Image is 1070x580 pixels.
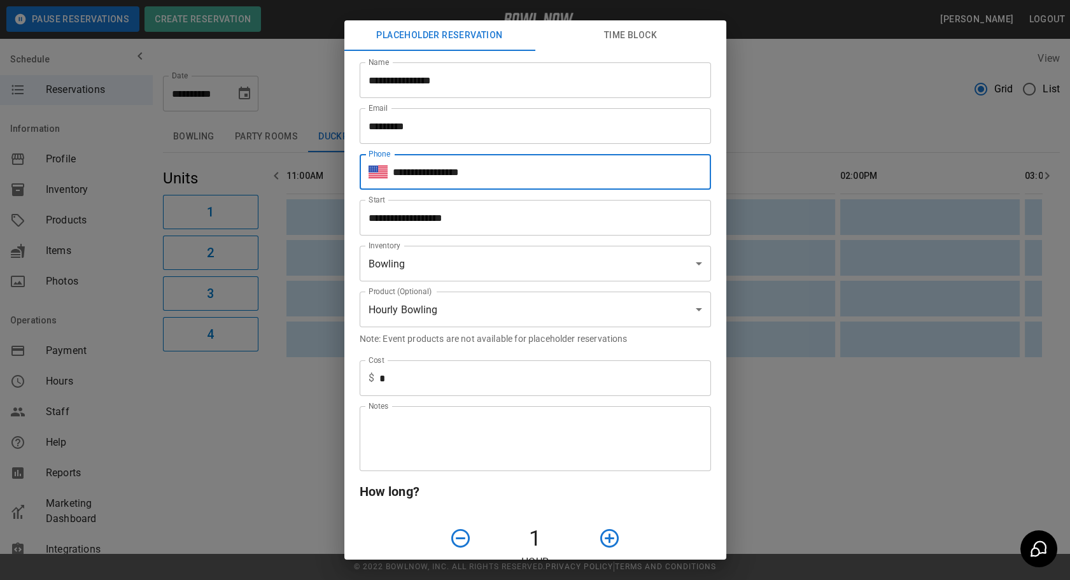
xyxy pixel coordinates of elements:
div: Hourly Bowling [360,292,711,327]
button: Select country [369,162,388,181]
button: Time Block [535,20,726,51]
h6: How long? [360,481,711,502]
input: Choose date, selected date is Sep 28, 2025 [360,200,702,236]
label: Phone [369,148,390,159]
div: Bowling [360,246,711,281]
p: Hour [360,555,711,570]
p: Note: Event products are not available for placeholder reservations [360,332,711,345]
h4: 1 [477,525,594,552]
label: Start [369,194,385,205]
button: Placeholder Reservation [344,20,535,51]
p: $ [369,371,374,386]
